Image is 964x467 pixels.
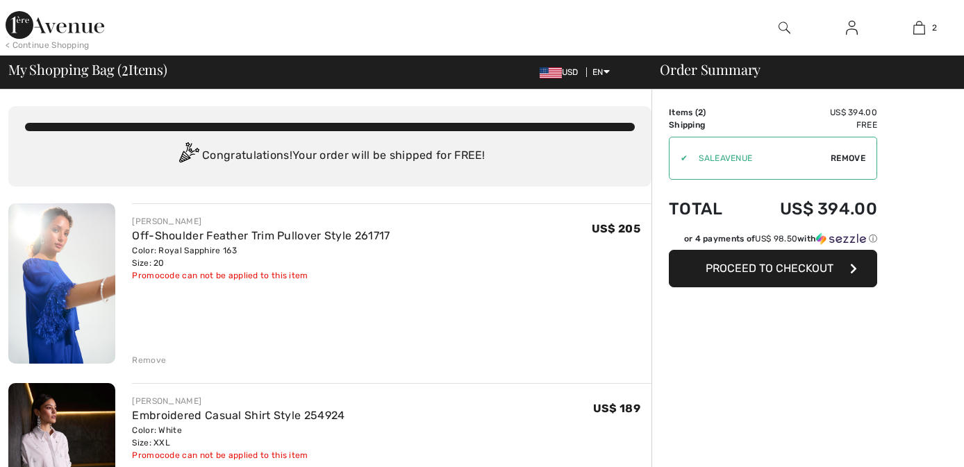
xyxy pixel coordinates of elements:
div: Congratulations! Your order will be shipped for FREE! [25,142,635,170]
div: or 4 payments ofUS$ 98.50withSezzle Click to learn more about Sezzle [669,232,877,250]
img: My Info [846,19,858,36]
div: Promocode can not be applied to this item [132,269,390,282]
input: Promo code [688,137,831,179]
span: 2 [698,108,703,117]
td: US$ 394.00 [743,185,877,232]
span: US$ 98.50 [755,234,797,244]
div: Promocode can not be applied to this item [132,449,344,461]
div: [PERSON_NAME] [132,395,344,407]
span: My Shopping Bag ( Items) [8,62,167,76]
div: Order Summary [643,62,956,76]
span: 2 [122,59,128,77]
img: search the website [779,19,790,36]
td: Free [743,119,877,131]
img: My Bag [913,19,925,36]
div: [PERSON_NAME] [132,215,390,228]
div: Color: Royal Sapphire 163 Size: 20 [132,244,390,269]
span: USD [540,67,584,77]
span: Remove [831,152,865,164]
a: Sign In [835,19,869,37]
span: EN [592,67,610,77]
td: US$ 394.00 [743,106,877,119]
span: US$ 205 [592,222,640,235]
div: or 4 payments of with [684,232,877,245]
div: < Continue Shopping [6,39,90,51]
a: Embroidered Casual Shirt Style 254924 [132,409,344,422]
td: Total [669,185,743,232]
div: Remove [132,354,166,366]
span: Proceed to Checkout [706,262,833,275]
a: Off-Shoulder Feather Trim Pullover Style 261717 [132,229,390,242]
span: US$ 189 [593,402,640,415]
div: Color: White Size: XXL [132,424,344,449]
a: 2 [886,19,952,36]
td: Shipping [669,119,743,131]
td: Items ( ) [669,106,743,119]
button: Proceed to Checkout [669,250,877,287]
div: ✔ [670,152,688,164]
img: Off-Shoulder Feather Trim Pullover Style 261717 [8,203,115,364]
img: Sezzle [816,232,866,245]
span: 2 [932,22,937,34]
img: US Dollar [540,67,562,78]
img: Congratulation2.svg [174,142,202,170]
img: 1ère Avenue [6,11,104,39]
